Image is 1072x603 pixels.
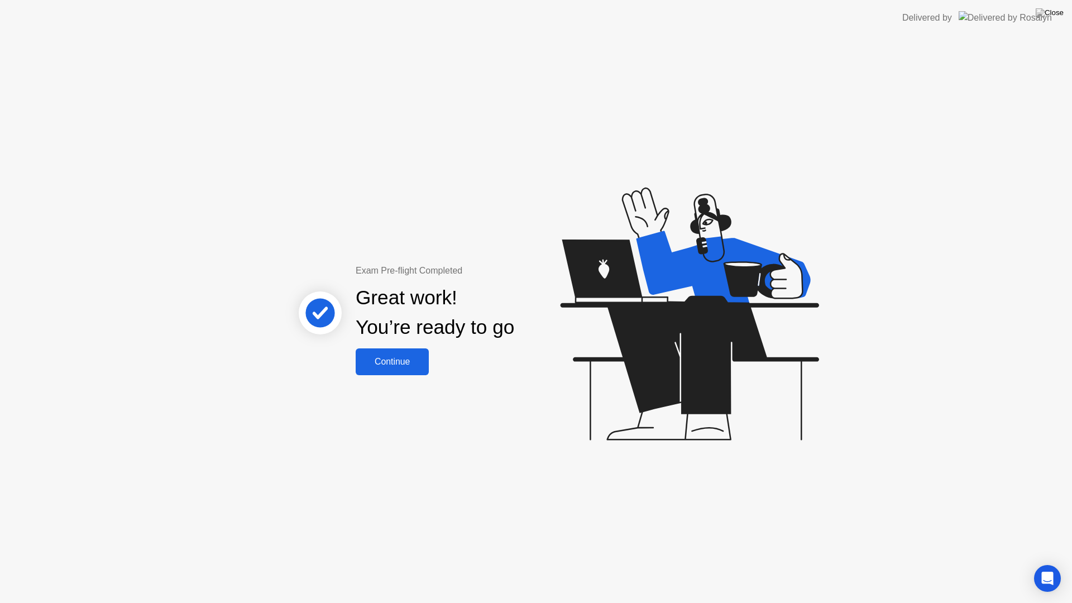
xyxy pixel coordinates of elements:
div: Open Intercom Messenger [1034,565,1061,592]
img: Close [1036,8,1064,17]
div: Exam Pre-flight Completed [356,264,586,277]
div: Delivered by [902,11,952,25]
div: Continue [359,357,425,367]
div: Great work! You’re ready to go [356,283,514,342]
img: Delivered by Rosalyn [959,11,1052,24]
button: Continue [356,348,429,375]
